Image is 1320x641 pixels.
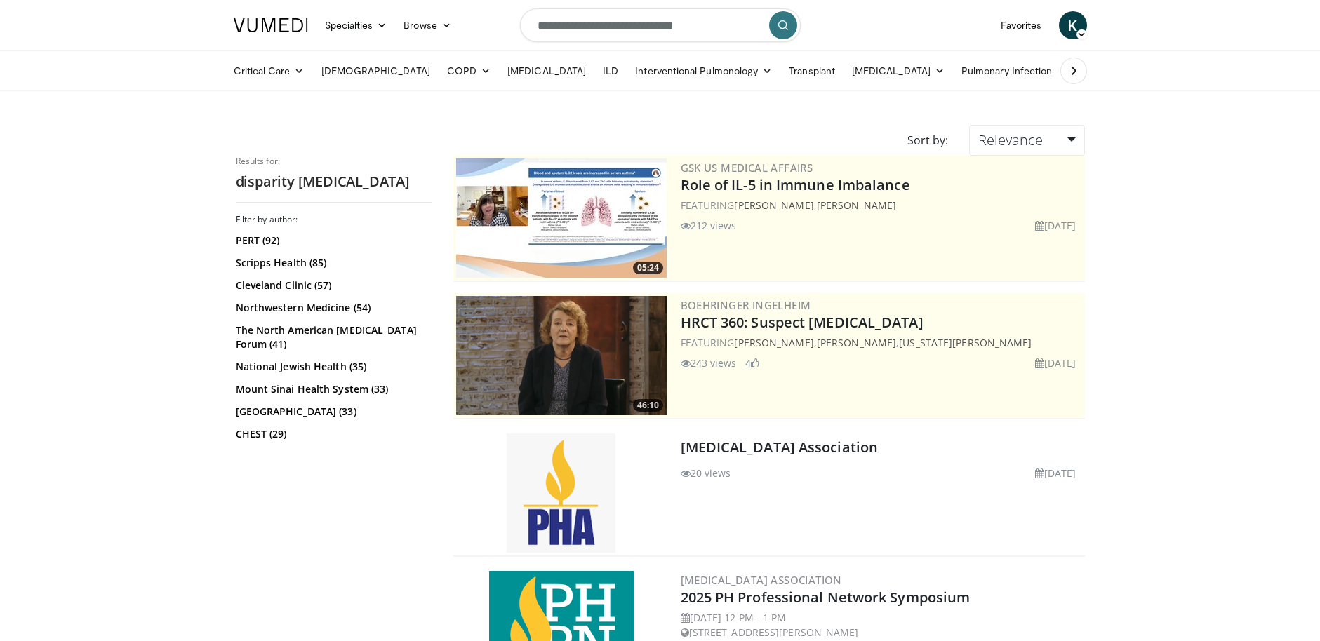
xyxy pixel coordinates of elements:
a: Favorites [992,11,1051,39]
a: Specialties [316,11,396,39]
a: [MEDICAL_DATA] Association [681,573,842,587]
a: Relevance [969,125,1084,156]
li: [DATE] [1035,356,1076,370]
a: K [1059,11,1087,39]
div: FEATURING , , [681,335,1082,350]
a: The North American [MEDICAL_DATA] Forum (41) [236,323,429,351]
a: COPD [439,57,499,85]
p: Results for: [236,156,432,167]
div: FEATURING , [681,198,1082,212]
input: Search topics, interventions [520,8,801,42]
li: [DATE] [1035,218,1076,233]
a: Pulmonary Infection [953,57,1074,85]
span: 46:10 [633,399,663,412]
span: 05:24 [633,262,663,274]
li: 212 views [681,218,737,233]
img: 8340d56b-4f12-40ce-8f6a-f3da72802623.png.300x170_q85_crop-smart_upscale.png [456,296,667,415]
li: 20 views [681,466,731,480]
a: 05:24 [456,158,667,278]
a: Role of IL-5 in Immune Imbalance [681,175,910,194]
a: HRCT 360: Suspect [MEDICAL_DATA] [681,313,924,332]
a: Critical Care [225,57,313,85]
a: [PERSON_NAME] [734,198,813,212]
a: Scripps Health (85) [236,256,429,270]
a: [MEDICAL_DATA] Association [681,438,879,457]
li: 243 views [681,356,737,370]
a: [US_STATE][PERSON_NAME] [899,336,1032,349]
a: Cleveland Clinic (57) [236,278,429,292]
h3: Filter by author: [236,214,432,225]
a: [MEDICAL_DATA] [499,57,594,85]
a: [PERSON_NAME] [817,198,896,212]
a: CHEST (29) [236,427,429,441]
a: 46:10 [456,296,667,415]
h2: disparity [MEDICAL_DATA] [236,173,432,191]
a: Transplant [780,57,844,85]
li: [DATE] [1035,466,1076,480]
li: 4 [745,356,759,370]
a: GSK US Medical Affairs [681,161,813,175]
img: VuMedi Logo [234,18,308,32]
span: Relevance [978,130,1043,149]
a: 2025 PH Professional Network Symposium [681,588,971,607]
a: PERT (92) [236,234,429,248]
div: Sort by: [897,125,959,156]
a: Browse [395,11,460,39]
a: National Jewish Health (35) [236,360,429,374]
a: [PERSON_NAME] [817,336,896,349]
a: [PERSON_NAME] [734,336,813,349]
a: Boehringer Ingelheim [681,298,811,312]
div: [DATE] 12 PM - 1 PM [STREET_ADDRESS][PERSON_NAME] [681,610,1082,640]
a: [DEMOGRAPHIC_DATA] [313,57,439,85]
img: Pulmonary Hypertension Association [507,433,615,553]
a: [GEOGRAPHIC_DATA] (33) [236,405,429,419]
a: Mount Sinai Health System (33) [236,382,429,396]
a: Interventional Pulmonology [627,57,780,85]
a: ILD [594,57,627,85]
a: Northwestern Medicine (54) [236,301,429,315]
a: [MEDICAL_DATA] [844,57,953,85]
img: f8c419a3-5bbb-4c4e-b48e-16c2b0d0fb3f.png.300x170_q85_crop-smart_upscale.jpg [456,158,667,278]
